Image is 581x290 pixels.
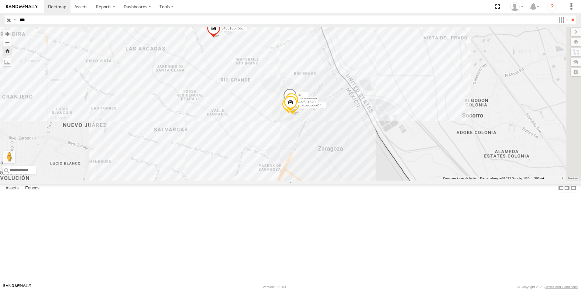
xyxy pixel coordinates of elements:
a: Terms and Conditions [545,285,578,289]
span: Datos del mapa ©2025 Google, INEGI [480,177,531,180]
label: Dock Summary Table to the Right [564,184,570,193]
span: AN533937 [300,98,317,102]
label: Dock Summary Table to the Left [558,184,564,193]
button: Escala del mapa: 500 m por 61 píxeles [532,176,565,181]
label: Hide Summary Table [570,184,576,193]
label: Assets [2,184,22,192]
button: Combinaciones de teclas [443,176,476,181]
div: © Copyright 2025 - [517,285,578,289]
label: Fences [22,184,43,192]
button: Zoom out [3,38,12,47]
label: Measure [3,58,12,66]
img: rand-logo.svg [6,5,38,9]
label: Search Filter Options [556,16,569,24]
a: Términos [568,177,578,180]
label: Map Settings [571,68,581,76]
button: Zoom in [3,30,12,38]
span: 500 m [534,177,543,180]
i: ? [547,2,557,12]
label: Search Query [13,16,18,24]
div: Version: 305.03 [263,285,286,289]
div: Zulma Brisa Rios [508,2,526,11]
span: 015910002758871 [301,103,331,107]
button: Arrastra al hombrecito al mapa para abrir Street View [3,151,15,163]
button: Zoom Home [3,47,12,55]
span: 871 [298,93,304,97]
span: 3485185F5664 [222,26,246,30]
span: AN531520 [298,100,316,104]
a: Visit our Website [3,284,31,290]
